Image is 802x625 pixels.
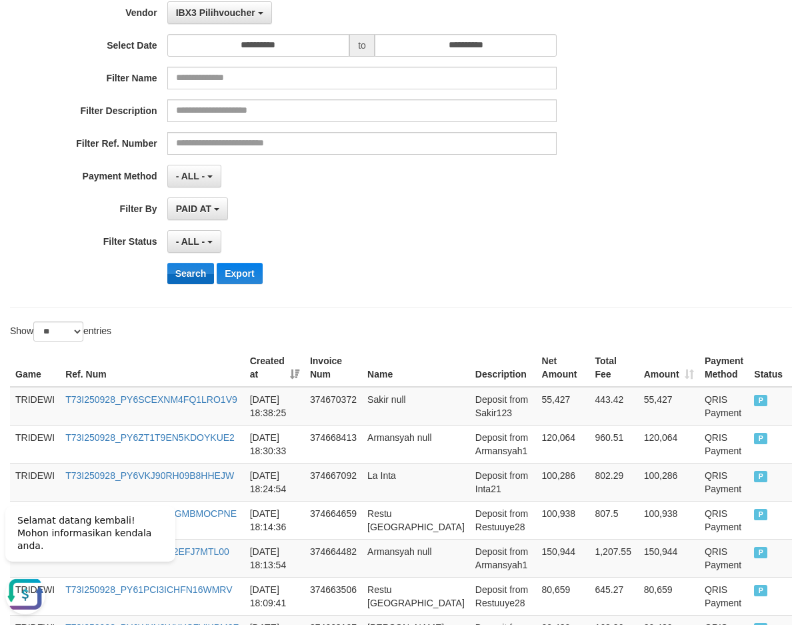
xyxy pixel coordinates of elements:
[754,509,767,520] span: PAID
[305,501,362,539] td: 374664659
[176,7,255,18] span: IBX3 Pilihvoucher
[589,463,638,501] td: 802.29
[245,425,305,463] td: [DATE] 18:30:33
[10,349,60,387] th: Game
[589,425,638,463] td: 960.51
[10,387,60,426] td: TRIDEWI
[589,387,638,426] td: 443.42
[33,322,83,342] select: Showentries
[10,322,111,342] label: Show entries
[305,539,362,577] td: 374664482
[65,394,237,405] a: T73I250928_PY6SCEXNM4FQ1LRO1V9
[537,463,590,501] td: 100,286
[589,349,638,387] th: Total Fee
[470,577,537,615] td: Deposit from Restuuye28
[167,230,221,253] button: - ALL -
[362,349,470,387] th: Name
[65,432,235,443] a: T73I250928_PY6ZT1T9EN5KDOYKUE2
[10,463,60,501] td: TRIDEWI
[349,34,375,57] span: to
[639,577,699,615] td: 80,659
[639,387,699,426] td: 55,427
[470,425,537,463] td: Deposit from Armansyah1
[305,463,362,501] td: 374667092
[167,263,215,284] button: Search
[305,387,362,426] td: 374670372
[176,236,205,247] span: - ALL -
[537,577,590,615] td: 80,659
[470,387,537,426] td: Deposit from Sakir123
[589,577,638,615] td: 645.27
[245,349,305,387] th: Created at: activate to sort column ascending
[167,165,221,187] button: - ALL -
[362,501,470,539] td: Restu [GEOGRAPHIC_DATA]
[167,1,272,24] button: IBX3 Pilihvoucher
[754,433,767,444] span: PAID
[589,539,638,577] td: 1,207.55
[699,349,749,387] th: Payment Method
[699,463,749,501] td: QRIS Payment
[639,539,699,577] td: 150,944
[699,425,749,463] td: QRIS Payment
[754,547,767,558] span: PAID
[470,463,537,501] td: Deposit from Inta21
[699,539,749,577] td: QRIS Payment
[176,171,205,181] span: - ALL -
[537,387,590,426] td: 55,427
[754,471,767,482] span: PAID
[699,501,749,539] td: QRIS Payment
[639,501,699,539] td: 100,938
[245,463,305,501] td: [DATE] 18:24:54
[537,539,590,577] td: 150,944
[699,577,749,615] td: QRIS Payment
[639,349,699,387] th: Amount: activate to sort column ascending
[305,425,362,463] td: 374668413
[245,577,305,615] td: [DATE] 18:09:41
[245,539,305,577] td: [DATE] 18:13:54
[362,463,470,501] td: La Inta
[17,21,151,57] span: Selamat datang kembali! Mohon informasikan kendala anda.
[362,539,470,577] td: Armansyah null
[537,501,590,539] td: 100,938
[749,349,792,387] th: Status
[537,349,590,387] th: Net Amount
[65,546,229,557] a: T73I250928_PY6Q5LY9U2EFJ7MTL00
[10,425,60,463] td: TRIDEWI
[470,349,537,387] th: Description
[470,539,537,577] td: Deposit from Armansyah1
[305,577,362,615] td: 374663506
[245,387,305,426] td: [DATE] 18:38:25
[167,197,228,220] button: PAID AT
[245,501,305,539] td: [DATE] 18:14:36
[65,470,234,481] a: T73I250928_PY6VKJ90RH09B8HHEJW
[60,349,245,387] th: Ref. Num
[754,395,767,406] span: PAID
[639,425,699,463] td: 120,064
[699,387,749,426] td: QRIS Payment
[754,585,767,596] span: PAID
[589,501,638,539] td: 807.5
[217,263,262,284] button: Export
[362,387,470,426] td: Sakir null
[305,349,362,387] th: Invoice Num
[5,80,45,120] button: Open LiveChat chat widget
[537,425,590,463] td: 120,064
[362,577,470,615] td: Restu [GEOGRAPHIC_DATA]
[65,584,232,595] a: T73I250928_PY61PCI3ICHFN16WMRV
[362,425,470,463] td: Armansyah null
[639,463,699,501] td: 100,286
[176,203,211,214] span: PAID AT
[470,501,537,539] td: Deposit from Restuuye28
